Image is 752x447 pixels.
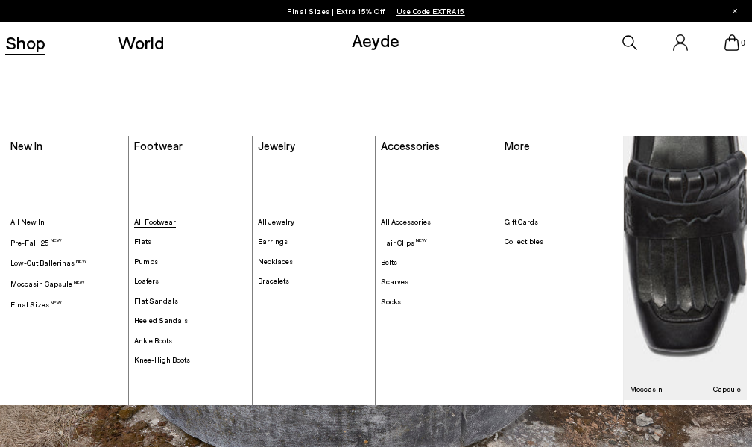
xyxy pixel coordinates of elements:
a: Accessories [381,139,440,152]
span: Low-Cut Ballerinas [10,258,87,267]
a: All Footwear [134,217,247,227]
span: Final Sizes [10,300,62,309]
span: Navigate to /collections/ss25-final-sizes [396,7,465,16]
span: 0 [739,39,747,47]
img: Mobile_e6eede4d-78b8-4bd1-ae2a-4197e375e133_900x.jpg [624,136,747,400]
h3: Capsule [713,385,741,393]
a: Scarves [381,277,493,287]
a: Flats [134,237,247,246]
a: Socks [381,297,493,307]
a: Flat Sandals [134,296,247,306]
span: All New In [10,217,45,226]
a: Pre-Fall '25 [10,237,123,247]
span: Bracelets [258,276,289,285]
span: Collectibles [505,237,543,246]
span: Scarves [381,277,408,286]
a: Low-Cut Ballerinas [10,257,123,268]
span: All Accessories [381,217,431,226]
span: Belts [381,257,397,266]
span: Moccasin Capsule [10,279,85,288]
a: All Jewelry [258,217,370,227]
span: Flat Sandals [134,296,178,305]
a: Heeled Sandals [134,316,247,325]
a: Shop [5,34,45,51]
a: Belts [381,257,493,267]
a: All New In [10,217,123,227]
a: Bracelets [258,276,370,286]
h3: Moccasin [630,385,663,393]
span: Hair Clips [381,238,427,247]
a: Ankle Boots [134,336,247,346]
a: Jewelry [258,139,295,152]
a: Pumps [134,257,247,266]
span: Flats [134,237,151,246]
span: Ankle Boots [134,336,172,345]
a: Final Sizes [10,299,123,310]
span: Gift Cards [505,217,538,226]
a: Moccasin Capsule [10,278,123,289]
a: Necklaces [258,257,370,266]
a: Earrings [258,237,370,246]
a: Loafers [134,276,247,286]
a: All Accessories [381,217,493,227]
span: Earrings [258,237,288,246]
span: Necklaces [258,257,293,266]
a: More [505,139,530,152]
a: World [118,34,164,51]
span: Loafers [134,276,159,285]
span: All Jewelry [258,217,294,226]
a: Footwear [134,139,183,152]
span: All Footwear [134,217,176,226]
a: Moccasin Capsule [624,136,747,400]
a: Hair Clips [381,237,493,247]
a: 0 [724,34,739,51]
a: Gift Cards [505,217,618,227]
span: Heeled Sandals [134,316,188,325]
a: New In [10,139,42,152]
span: Pre-Fall '25 [10,238,62,247]
a: Knee-High Boots [134,355,247,365]
span: Knee-High Boots [134,355,190,364]
a: Aeyde [352,29,399,51]
a: Collectibles [505,237,618,246]
span: Socks [381,297,401,306]
p: Final Sizes | Extra 15% Off [287,4,465,19]
span: Pumps [134,257,158,266]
